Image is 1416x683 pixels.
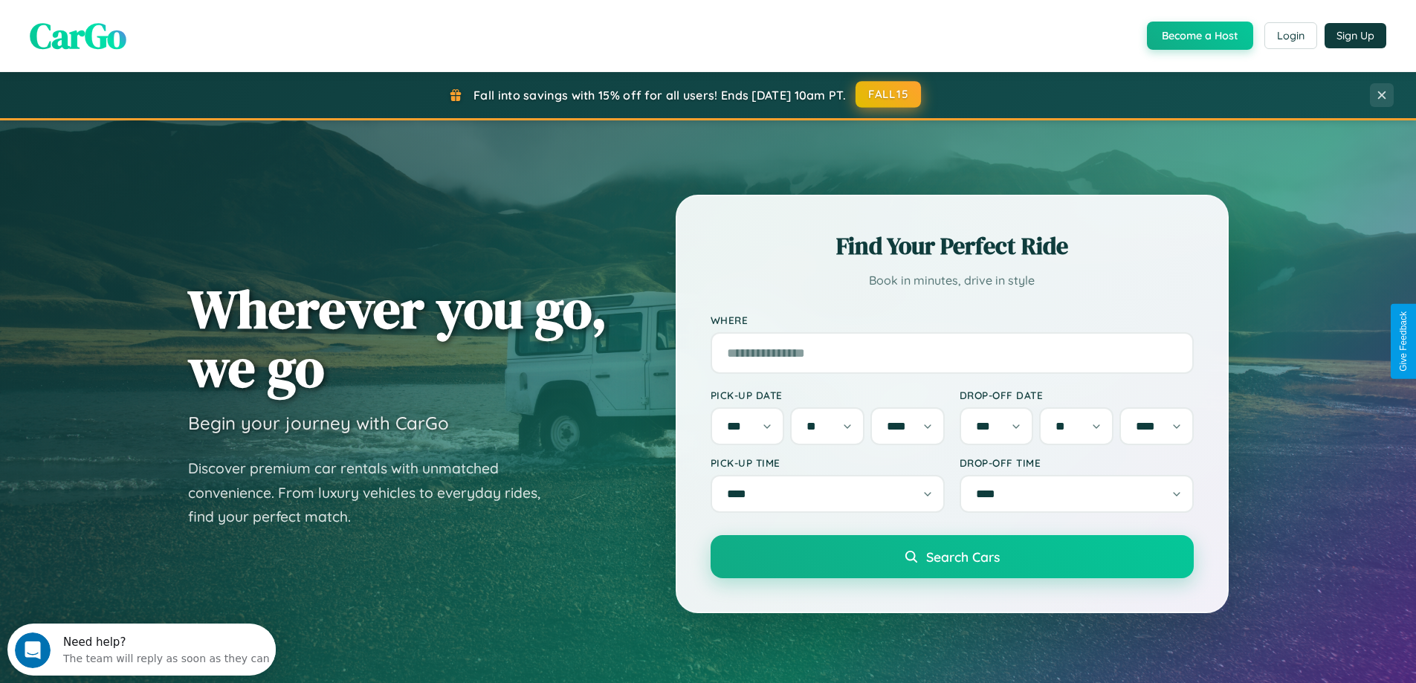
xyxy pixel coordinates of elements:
[711,230,1194,262] h2: Find Your Perfect Ride
[711,535,1194,578] button: Search Cars
[926,548,1000,565] span: Search Cars
[56,25,262,40] div: The team will reply as soon as they can
[1325,23,1386,48] button: Sign Up
[56,13,262,25] div: Need help?
[1147,22,1253,50] button: Become a Host
[711,314,1194,326] label: Where
[960,389,1194,401] label: Drop-off Date
[1398,311,1409,372] div: Give Feedback
[856,81,921,108] button: FALL15
[188,412,449,434] h3: Begin your journey with CarGo
[188,456,560,529] p: Discover premium car rentals with unmatched convenience. From luxury vehicles to everyday rides, ...
[188,279,607,397] h1: Wherever you go, we go
[15,632,51,668] iframe: Intercom live chat
[6,6,277,47] div: Open Intercom Messenger
[1264,22,1317,49] button: Login
[960,456,1194,469] label: Drop-off Time
[7,624,276,676] iframe: Intercom live chat discovery launcher
[711,389,945,401] label: Pick-up Date
[711,270,1194,291] p: Book in minutes, drive in style
[30,11,126,60] span: CarGo
[711,456,945,469] label: Pick-up Time
[473,88,846,103] span: Fall into savings with 15% off for all users! Ends [DATE] 10am PT.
